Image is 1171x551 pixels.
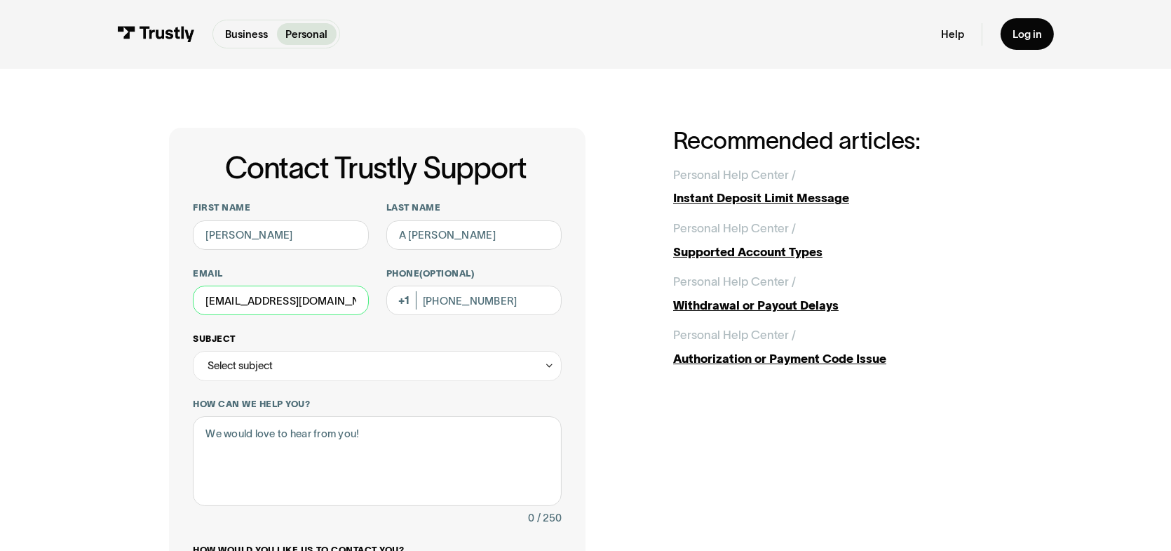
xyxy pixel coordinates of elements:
[673,273,1001,314] a: Personal Help Center /Withdrawal or Payout Delays
[673,350,1001,368] div: Authorization or Payment Code Issue
[193,286,368,315] input: alex@mail.com
[193,399,562,411] label: How can we help you?
[673,273,796,291] div: Personal Help Center /
[386,220,562,250] input: Howard
[386,286,562,315] input: (555) 555-5555
[208,357,273,374] div: Select subject
[673,297,1001,314] div: Withdrawal or Payout Delays
[386,268,562,280] label: Phone
[193,333,562,345] label: Subject
[537,509,562,526] div: / 250
[193,268,368,280] label: Email
[117,26,194,42] img: Trustly Logo
[419,268,474,279] span: (Optional)
[673,220,796,237] div: Personal Help Center /
[673,128,1001,154] h2: Recommended articles:
[193,351,562,380] div: Select subject
[673,190,1001,207] div: Instant Deposit Limit Message
[193,220,368,250] input: Alex
[528,509,534,526] div: 0
[277,23,337,45] a: Personal
[941,27,964,41] a: Help
[673,326,796,344] div: Personal Help Center /
[193,202,368,214] label: First name
[1013,27,1042,41] div: Log in
[673,220,1001,261] a: Personal Help Center /Supported Account Types
[216,23,276,45] a: Business
[225,27,268,42] p: Business
[673,166,1001,208] a: Personal Help Center /Instant Deposit Limit Message
[190,152,562,185] h1: Contact Trustly Support
[673,166,796,184] div: Personal Help Center /
[386,202,562,214] label: Last name
[285,27,327,42] p: Personal
[673,244,1001,261] div: Supported Account Types
[1001,18,1054,50] a: Log in
[673,326,1001,368] a: Personal Help Center /Authorization or Payment Code Issue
